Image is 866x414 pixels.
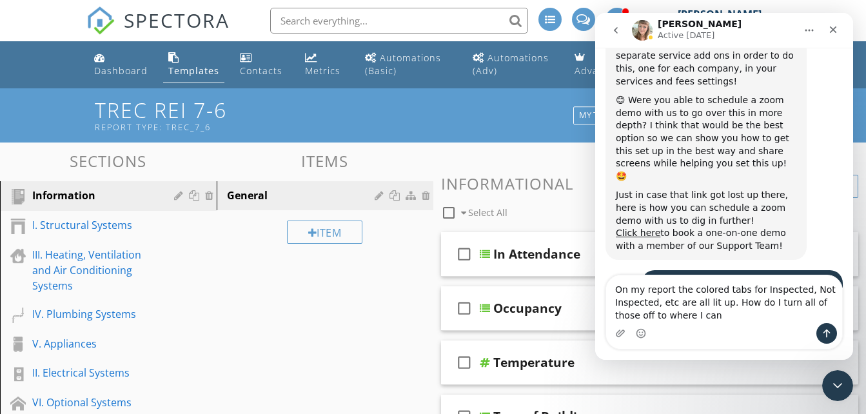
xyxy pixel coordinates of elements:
[124,6,230,34] span: SPECTORA
[89,46,153,83] a: Dashboard
[240,64,282,77] div: Contacts
[235,46,290,83] a: Contacts
[454,293,475,324] i: check_box_outline_blank
[163,46,224,83] a: Templates
[569,46,627,83] a: Advanced
[305,64,340,77] div: Metrics
[94,64,148,77] div: Dashboard
[86,17,230,44] a: SPECTORA
[360,46,457,83] a: Automations (Basic)
[575,64,622,77] div: Advanced
[493,246,580,262] div: In Attendance
[287,221,363,244] div: Item
[454,347,475,378] i: check_box_outline_blank
[441,175,859,192] h3: Informational
[227,188,379,203] div: General
[217,152,433,170] h3: Items
[32,188,155,203] div: Information
[473,52,549,77] div: Automations (Adv)
[595,13,853,360] iframe: Intercom live chat
[32,395,155,410] div: VI. Optional Systems
[467,46,559,83] a: Automations (Advanced)
[95,99,771,132] h1: TREC REI 7-6
[468,206,507,219] span: Select All
[86,6,115,35] img: The Best Home Inspection Software - Spectora
[95,122,578,132] div: Report Type: TREC_7_6
[493,301,562,316] div: Occupancy
[365,52,441,77] div: Automations (Basic)
[822,370,853,401] iframe: Intercom live chat
[300,46,349,83] a: Metrics
[573,106,649,124] button: My Templates
[493,355,575,370] div: Temperature
[579,111,643,120] div: My Templates
[32,247,155,293] div: III. Heating, Ventilation and Air Conditioning Systems
[678,8,762,21] div: [PERSON_NAME]
[32,365,155,380] div: II. Electrical Systems
[168,64,219,77] div: Templates
[441,152,859,170] h3: Comments
[32,217,155,233] div: I. Structural Systems
[270,8,528,34] input: Search everything...
[454,239,475,270] i: check_box_outline_blank
[32,306,155,322] div: IV. Plumbing Systems
[32,336,155,351] div: V. Appliances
